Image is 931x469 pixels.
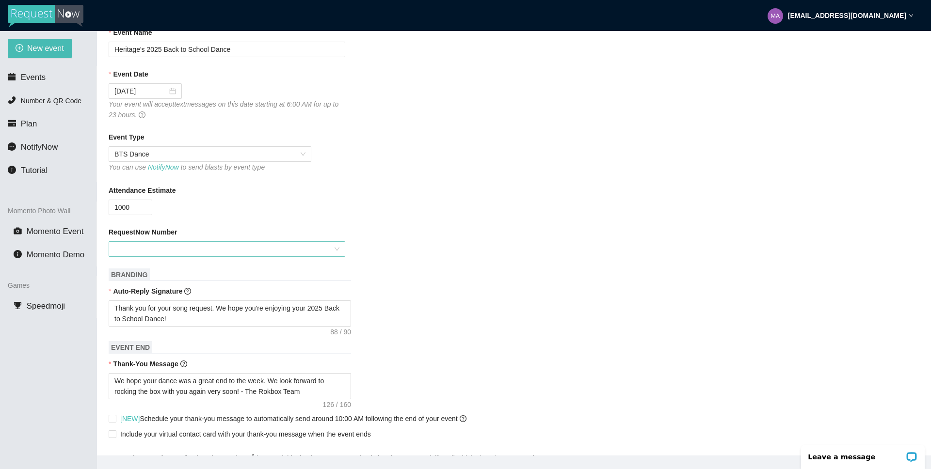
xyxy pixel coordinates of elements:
[113,287,182,295] b: Auto-Reply Signature
[109,132,144,142] b: Event Type
[120,415,466,422] span: Schedule your thank-you message to automatically send around 10:00 AM following the end of your e...
[114,147,305,161] span: BTS Dance
[250,454,257,461] span: setting
[27,42,64,54] span: New event
[8,166,16,174] span: info-circle
[184,288,191,295] span: question-circle
[113,360,178,368] b: Thank-You Message
[8,73,16,81] span: calendar
[8,5,83,27] img: RequestNow
[8,39,72,58] button: plus-circleNew event
[109,373,351,399] textarea: We hope your dance was a great end to the week. We look forward to rocking the box with you again...
[27,227,84,236] span: Momento Event
[109,100,338,119] i: Your event will accept text messages on this date starting at 6:00 AM for up to 23 hours.
[109,300,351,327] textarea: Thank you for your song request. We hope you're enjoying your 2025 Back to School Dance!
[109,227,177,237] b: RequestNow Number
[21,166,48,175] span: Tutorial
[788,12,906,19] strong: [EMAIL_ADDRESS][DOMAIN_NAME]
[109,341,152,354] span: EVENT END
[16,44,23,53] span: plus-circle
[14,301,22,310] span: trophy
[109,185,176,196] b: Attendance Estimate
[21,97,81,105] span: Number & QR Code
[21,142,58,152] span: NotifyNow
[150,454,183,462] b: End Event
[109,268,150,281] span: BRANDING
[113,69,148,79] b: Event Date
[14,227,22,235] span: camera
[768,8,783,24] img: 0a238165b7a9e732f01d88cf4df990f8
[795,438,931,469] iframe: LiveChat chat widget
[180,360,187,367] span: question-circle
[139,111,145,118] span: question-circle
[120,415,140,422] span: [NEW]
[27,250,84,259] span: Momento Demo
[113,27,152,38] b: Event Name
[460,415,466,422] span: question-circle
[14,250,22,258] span: info-circle
[120,430,371,438] span: Include your virtual contact card with your thank-you message when the event ends
[109,454,539,462] i: Remember to (in Live View Settings ) to send this thank-you message (and virtual contact card, if...
[8,119,16,127] span: credit-card
[8,142,16,151] span: message
[8,96,16,104] span: phone
[21,119,37,128] span: Plan
[27,301,65,311] span: Speedmoji
[21,73,46,82] span: Events
[114,86,167,96] input: 08/15/2025
[148,163,179,171] a: NotifyNow
[909,13,914,18] span: down
[109,162,311,172] div: You can use to send blasts by event type
[109,42,345,57] input: Janet's and Mark's Wedding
